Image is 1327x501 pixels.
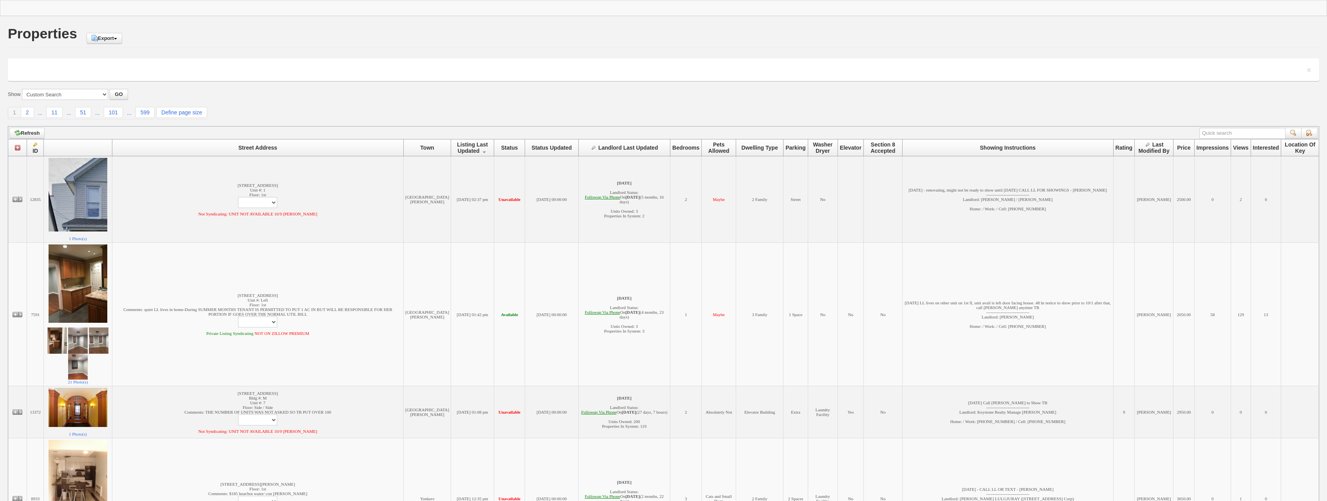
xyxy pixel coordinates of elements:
[501,312,518,317] font: Available
[808,386,838,438] td: Laundry Facility
[75,107,92,118] a: 51
[457,141,488,154] span: Listing Last Updated
[838,243,863,386] td: No
[501,145,518,151] span: Status
[9,128,45,139] a: Refresh
[864,386,903,438] td: No
[49,388,107,427] img: 27c213ba-2621-4d37-a8db-57af3cdd49e1.jpeg
[532,145,572,151] span: Status Updated
[87,33,122,44] a: Export
[68,380,88,384] a: 21 Photo(s)
[156,107,207,118] a: Define page size
[1135,156,1174,243] td: [PERSON_NAME]
[404,243,451,386] td: [GEOGRAPHIC_DATA][PERSON_NAME]
[1253,145,1279,151] span: Interested
[1113,386,1135,438] td: 9
[1251,386,1281,438] td: 0
[736,386,784,438] td: Elevator Building
[838,386,863,438] td: Yes
[742,145,778,151] span: Dwelling Type
[112,156,403,243] td: [STREET_ADDRESS] Unit #: 1 Floor: 1st
[713,312,725,317] font: Maybe
[1199,128,1285,139] input: Quick search
[1174,386,1195,438] td: 2950.00
[89,327,108,354] img: 164d2c74-7598-486b-8a33-192d703b2634.jpeg
[1251,156,1281,243] td: 0
[123,108,135,118] a: ...
[578,156,670,243] td: Landlord Status: On (5 months, 16 days) Units Owned: 3 Properties In System: 2
[736,156,784,243] td: 2 Family
[199,212,318,216] font: Not Syndicating: UNIT NOT AVAILABLE 10/9 [PERSON_NAME]
[451,156,494,243] td: [DATE] 02:37 pm
[498,197,520,202] font: Unavailable
[670,156,702,243] td: 2
[902,156,1113,243] td: [DATE] - renovating, might not be ready to show until [DATE] CALL LL FOR SHOWINGS - [PERSON_NAME]...
[708,141,729,154] span: Pets Allowed
[1233,145,1248,151] span: Views
[784,386,808,438] td: Extra
[585,310,620,315] u: Followup Via Phone
[110,89,128,100] button: GO
[902,386,1113,438] td: [DATE] Call [PERSON_NAME] to Show TB ------------------------------ Landlord: Keystone Realty Man...
[8,91,21,98] label: Show
[46,107,63,118] a: 11
[578,243,670,386] td: Landlord Status: On (4 months, 23 days) Units Owned: 3 Properties In System: 3
[404,156,451,243] td: [GEOGRAPHIC_DATA][PERSON_NAME]
[785,145,805,151] span: Parking
[617,480,632,485] b: [DATE]
[1231,386,1251,438] td: 0
[625,494,640,499] b: [DATE]
[578,386,670,438] td: Landlord Status: On (27 days, 7 hours) Units Owned: 200 Properties In System: 119
[1135,386,1174,438] td: [PERSON_NAME]
[1194,243,1231,386] td: 58
[404,386,451,438] td: [GEOGRAPHIC_DATA][PERSON_NAME]
[498,410,520,414] font: Unavailable
[1174,156,1195,243] td: 2500.00
[525,243,578,386] td: [DATE] 00:00:00
[980,145,1036,151] span: Showing Instructions
[784,243,808,386] td: 1 Space
[617,296,632,300] b: [DATE]
[525,386,578,438] td: [DATE] 00:00:00
[670,243,702,386] td: 1
[1174,243,1195,386] td: 2050.00
[34,108,47,118] a: ...
[1135,243,1174,386] td: [PERSON_NAME]
[1231,156,1251,243] td: 2
[1177,145,1190,151] span: Price
[498,496,520,501] font: Unavailable
[27,386,44,438] td: 13372
[840,145,861,151] span: Elevator
[49,244,107,323] img: a5dd36f6-2f8d-4d7b-9e44-4f36032cabf1.jpeg
[1116,145,1133,151] span: Rating
[598,145,658,151] span: Landlord Last Updated
[199,429,318,434] font: Not Syndicating: UNIT NOT AVAILABLE 10/9 [PERSON_NAME]
[135,107,155,118] a: 599
[736,243,784,386] td: 3 Family
[27,156,44,243] td: 12835
[870,141,895,154] span: Section 8 Accepted
[784,156,808,243] td: Street
[617,396,632,400] b: [DATE]
[1138,141,1169,154] span: Last Modified By
[69,236,87,241] a: 1 Photo(s)
[670,386,702,438] td: 2
[21,107,34,118] a: 2
[902,243,1113,386] td: [DATE] LL lives on other unit on 1st fl, unit avail is left door facing house. 48 hr notice to sh...
[1194,156,1231,243] td: 0
[1194,386,1231,438] td: 0
[63,108,75,118] a: ...
[206,331,253,336] a: Private Listing Syndicating
[672,145,699,151] span: Bedrooms
[864,243,903,386] td: No
[49,158,107,232] img: cc2eb6c9-f568-4327-b09f-418e1a724e7e.jpeg
[702,386,736,438] td: Absolutely Not
[451,243,494,386] td: [DATE] 01:42 pm
[813,141,832,154] span: Washer Dryer
[8,27,77,41] h1: Properties
[622,410,636,414] b: [DATE]
[255,331,309,336] a: NOT ON ZILLOW PREMIUM
[585,494,620,499] u: Followup Via Phone
[68,327,88,354] img: 643d1ba0-ac46-4b62-a106-abbe464fa427.jpeg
